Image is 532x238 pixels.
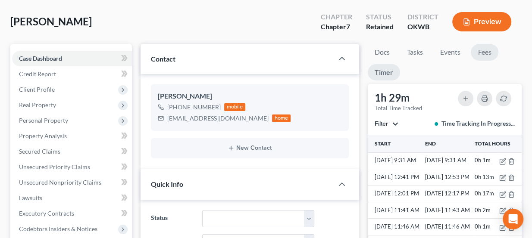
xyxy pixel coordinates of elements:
span: Case Dashboard [19,55,62,62]
td: [DATE] 9:31 AM [423,152,473,169]
div: [PERSON_NAME] [158,91,342,102]
th: Total Hours [473,135,522,152]
td: [DATE] 11:46 AM [368,219,423,235]
td: [DATE] 9:31 AM [368,152,423,169]
td: [DATE] 12:41 PM [368,169,423,185]
a: Property Analysis [12,128,132,144]
a: Events [433,44,467,61]
button: Preview [452,12,511,31]
a: Timer [368,64,400,81]
span: 0h 13m [475,173,494,180]
div: 1h 29m [375,91,422,105]
span: Unsecured Nonpriority Claims [19,179,101,186]
div: Chapter [321,22,352,32]
span: Filter [375,120,388,127]
a: Credit Report [12,66,132,82]
span: Personal Property [19,117,68,124]
span: 0h 17m [475,190,494,197]
span: Unsecured Priority Claims [19,163,90,170]
div: OKWB [407,22,438,32]
span: Client Profile [19,86,55,93]
td: [DATE] 12:53 PM [423,169,473,185]
div: [PHONE_NUMBER] [167,103,221,111]
span: 0h 1m [475,223,491,230]
a: Case Dashboard [12,51,132,66]
span: Credit Report [19,70,56,77]
span: 0h 1m [475,157,491,164]
button: Filter [375,121,398,127]
td: [DATE] 11:46 AM [423,219,473,235]
span: Executory Contracts [19,210,74,217]
a: Tasks [400,44,430,61]
span: 0h 2m [475,207,491,213]
td: [DATE] 11:43 AM [423,202,473,219]
div: mobile [224,103,246,111]
a: Unsecured Nonpriority Claims [12,175,132,190]
div: [EMAIL_ADDRESS][DOMAIN_NAME] [167,114,269,123]
button: New Contact [158,145,342,151]
a: Executory Contracts [12,206,132,221]
span: Contact [151,55,175,63]
span: Lawsuits [19,194,42,201]
div: Time Tracking In Progress... [435,119,515,128]
div: District [407,12,438,22]
span: Codebtors Insiders & Notices [19,225,97,232]
span: Property Analysis [19,132,67,139]
a: Unsecured Priority Claims [12,159,132,175]
span: Real Property [19,101,56,108]
td: [DATE] 11:41 AM [368,202,423,219]
span: [PERSON_NAME] [10,15,92,28]
span: 7 [346,22,350,31]
div: Open Intercom Messenger [503,209,523,229]
a: Docs [368,44,397,61]
td: [DATE] 12:17 PM [423,185,473,202]
div: Retained [366,22,394,32]
td: [DATE] 12:01 PM [368,185,423,202]
label: Status [147,210,198,227]
span: Quick Info [151,180,183,188]
a: Secured Claims [12,144,132,159]
a: Fees [471,44,498,61]
div: home [272,114,291,122]
div: Status [366,12,394,22]
span: Secured Claims [19,148,60,155]
div: Total Time Tracked [375,105,422,112]
a: Lawsuits [12,190,132,206]
div: Chapter [321,12,352,22]
th: Start [368,135,423,152]
th: End [423,135,473,152]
